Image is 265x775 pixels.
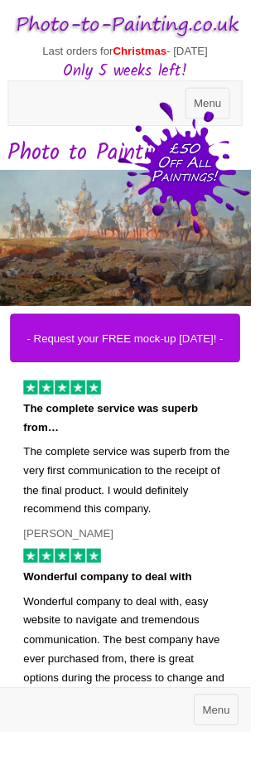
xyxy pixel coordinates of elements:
img: 50 pound price drop [124,108,265,248]
img: 5 of out 5 stars [25,581,107,596]
img: 5 of out 5 stars [25,403,107,418]
button: Menu [205,735,253,768]
span: Last orders for - [DATE] [45,47,219,61]
p: The complete service was superb from the very first communication to the receipt of the final pro... [25,468,244,550]
p: Wonderful company to deal with [25,601,244,622]
button: - Request your FREE mock-up [DATE]! - [11,332,253,384]
p: Wonderful company to deal with, easy website to navigate and tremendous communication. The best c... [25,627,244,769]
h1: Photo to Painting [8,150,257,176]
span: Christmas [120,47,176,61]
h3: Only 5 weeks left! [8,66,257,85]
span: Menu [205,103,234,116]
p: [PERSON_NAME] [25,555,244,575]
img: Photo to Painting [8,8,257,46]
p: The complete service was superb from… [25,423,244,463]
button: Menu [196,93,243,126]
span: Menu [214,745,243,758]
